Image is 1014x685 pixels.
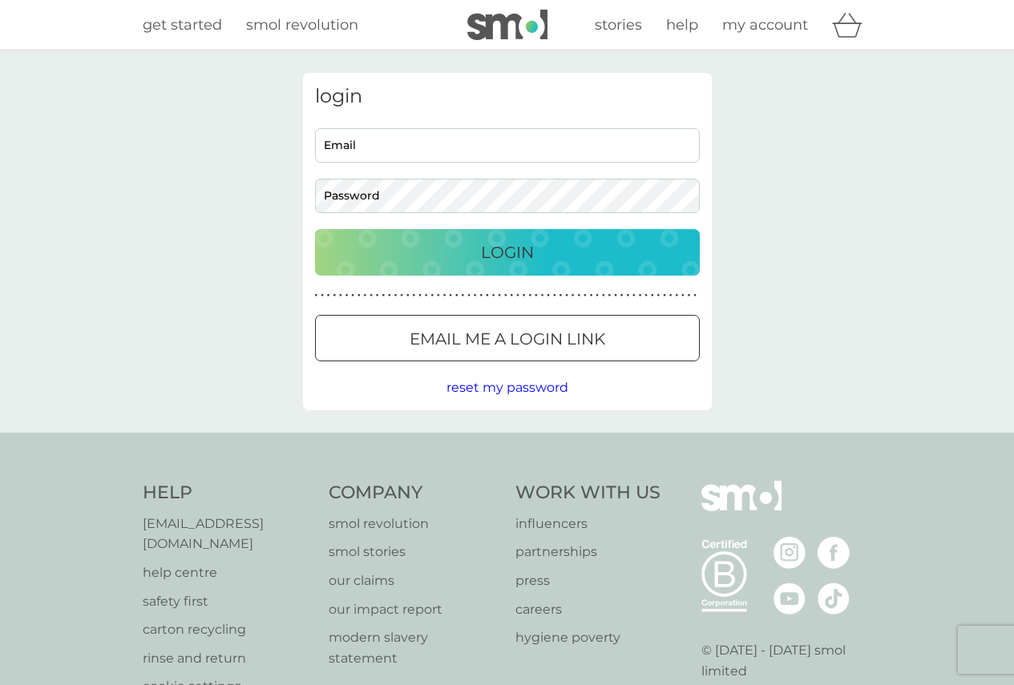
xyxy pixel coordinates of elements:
p: ● [351,292,354,300]
a: our claims [329,570,499,591]
p: ● [516,292,519,300]
p: ● [388,292,391,300]
p: ● [644,292,648,300]
button: reset my password [446,377,568,398]
p: rinse and return [143,648,313,669]
a: [EMAIL_ADDRESS][DOMAIN_NAME] [143,514,313,554]
p: ● [584,292,587,300]
a: safety first [143,591,313,612]
p: ● [590,292,593,300]
p: ● [339,292,342,300]
h4: Company [329,481,499,506]
p: ● [437,292,440,300]
p: ● [626,292,629,300]
p: ● [602,292,605,300]
p: ● [535,292,538,300]
p: ● [486,292,489,300]
p: ● [547,292,550,300]
p: ● [688,292,691,300]
p: ● [425,292,428,300]
a: press [515,570,661,591]
p: Email me a login link [410,326,605,352]
img: smol [467,10,547,40]
p: ● [418,292,422,300]
a: careers [515,599,661,620]
p: ● [614,292,617,300]
div: basket [832,9,872,41]
p: ● [492,292,495,300]
p: ● [315,292,318,300]
p: ● [693,292,697,300]
p: ● [572,292,575,300]
p: ● [413,292,416,300]
img: visit the smol Facebook page [818,537,850,569]
p: ● [455,292,459,300]
p: ● [511,292,514,300]
a: smol stories [329,542,499,562]
p: ● [528,292,531,300]
p: ● [620,292,624,300]
p: ● [675,292,678,300]
p: ● [467,292,471,300]
button: Email me a login link [315,315,700,361]
a: smol revolution [246,14,358,37]
a: hygiene poverty [515,627,661,648]
p: ● [364,292,367,300]
a: help [666,14,698,37]
a: carton recycling [143,619,313,640]
p: ● [358,292,361,300]
a: smol revolution [329,514,499,534]
span: stories [595,16,642,34]
a: stories [595,14,642,37]
p: ● [663,292,666,300]
p: ● [565,292,568,300]
a: get started [143,14,222,37]
p: ● [430,292,434,300]
a: partnerships [515,542,661,562]
p: ● [449,292,452,300]
h4: Work With Us [515,481,661,506]
button: Login [315,229,700,276]
img: visit the smol Youtube page [774,582,806,614]
p: ● [596,292,599,300]
p: ● [560,292,563,300]
img: visit the smol Tiktok page [818,582,850,614]
h4: Help [143,481,313,506]
p: ● [669,292,673,300]
p: ● [681,292,685,300]
a: our impact report [329,599,499,620]
span: help [666,16,698,34]
p: ● [651,292,654,300]
p: Login [481,240,534,265]
p: ● [370,292,373,300]
p: ● [462,292,465,300]
p: ● [523,292,526,300]
p: ● [394,292,398,300]
span: reset my password [446,380,568,395]
p: ● [504,292,507,300]
p: ● [443,292,446,300]
img: smol [701,481,782,535]
p: ● [321,292,324,300]
p: ● [639,292,642,300]
p: ● [382,292,385,300]
p: © [DATE] - [DATE] smol limited [701,640,872,681]
a: modern slavery statement [329,627,499,668]
p: ● [406,292,410,300]
p: ● [345,292,349,300]
a: influencers [515,514,661,534]
p: ● [632,292,636,300]
span: smol revolution [246,16,358,34]
p: ● [400,292,403,300]
p: ● [608,292,612,300]
p: ● [327,292,330,300]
